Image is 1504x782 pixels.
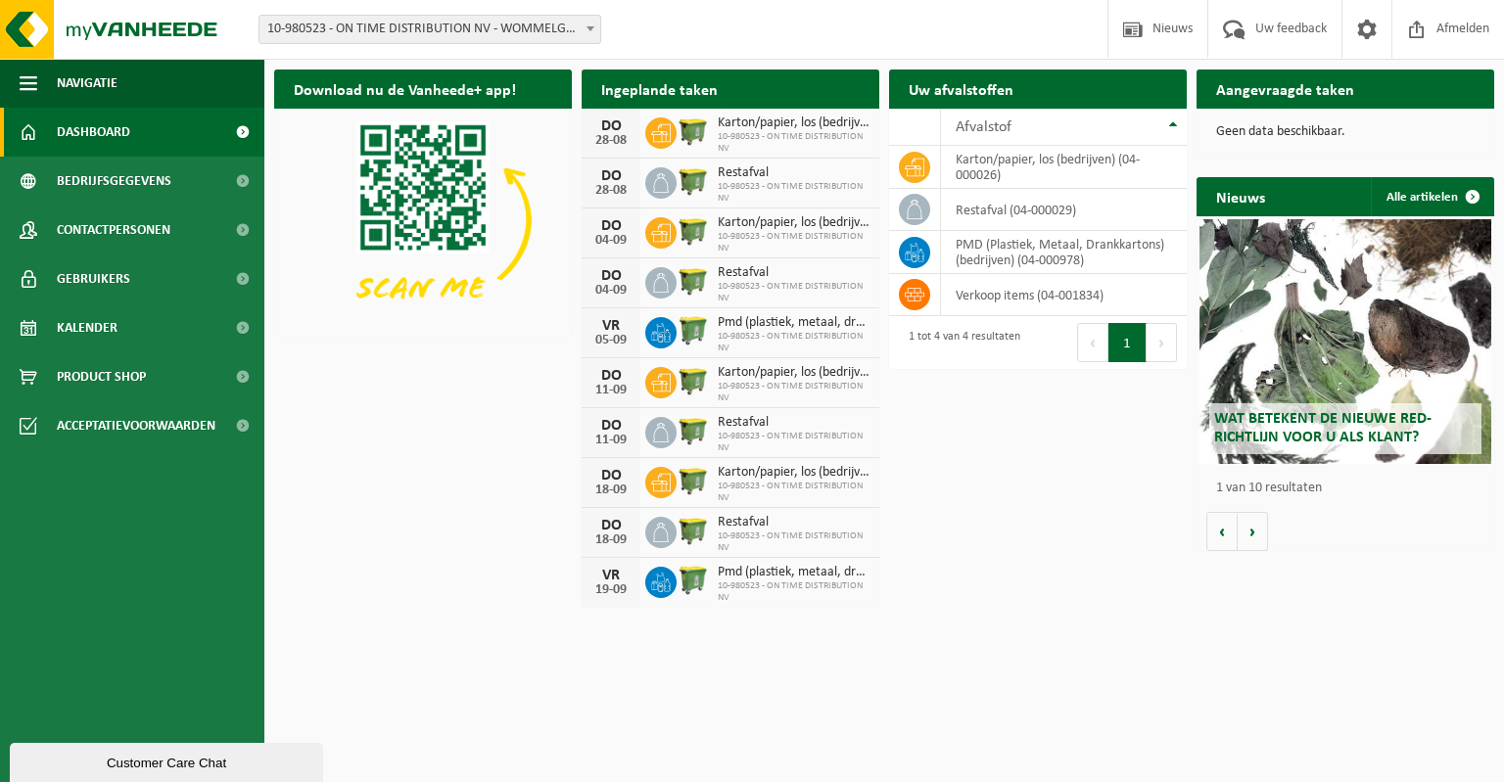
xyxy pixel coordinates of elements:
span: 10-980523 - ON TIME DISTRIBUTION NV [718,281,869,304]
button: Next [1147,323,1177,362]
button: Previous [1077,323,1108,362]
span: 10-980523 - ON TIME DISTRIBUTION NV [718,231,869,254]
div: VR [591,568,631,583]
div: 18-09 [591,533,631,547]
h2: Download nu de Vanheede+ app! [274,69,536,108]
div: 18-09 [591,483,631,497]
td: verkoop items (04-001834) [941,274,1187,316]
img: WB-1100-HPE-GN-50 [677,514,710,547]
h2: Nieuws [1197,177,1285,215]
span: Navigatie [57,59,117,108]
span: Dashboard [57,108,130,157]
div: 05-09 [591,334,631,347]
h2: Uw afvalstoffen [889,69,1033,108]
h2: Aangevraagde taken [1197,69,1374,108]
div: 04-09 [591,284,631,298]
span: Karton/papier, los (bedrijven) [718,465,869,481]
div: 28-08 [591,134,631,148]
div: DO [591,168,631,184]
span: Restafval [718,515,869,530]
div: 11-09 [591,384,631,397]
span: Pmd (plastiek, metaal, drankkartons) (bedrijven) [718,315,869,331]
button: Vorige [1206,512,1238,551]
div: 11-09 [591,434,631,447]
div: 19-09 [591,583,631,597]
span: Restafval [718,165,869,181]
iframe: chat widget [10,739,327,782]
span: 10-980523 - ON TIME DISTRIBUTION NV [718,131,869,155]
span: Gebruikers [57,254,130,303]
span: 10-980523 - ON TIME DISTRIBUTION NV [718,580,869,604]
span: 10-980523 - ON TIME DISTRIBUTION NV [718,181,869,205]
span: Karton/papier, los (bedrijven) [718,215,869,231]
span: Afvalstof [956,119,1011,135]
span: 10-980523 - ON TIME DISTRIBUTION NV [718,331,869,354]
span: Karton/papier, los (bedrijven) [718,365,869,381]
span: Pmd (plastiek, metaal, drankkartons) (bedrijven) [718,565,869,580]
button: 1 [1108,323,1147,362]
div: 1 tot 4 van 4 resultaten [899,321,1020,364]
span: Product Shop [57,352,146,401]
td: karton/papier, los (bedrijven) (04-000026) [941,146,1187,189]
img: WB-1100-HPE-GN-50 [677,264,710,298]
div: DO [591,418,631,434]
button: Volgende [1238,512,1268,551]
span: Restafval [718,415,869,431]
td: PMD (Plastiek, Metaal, Drankkartons) (bedrijven) (04-000978) [941,231,1187,274]
img: WB-0770-HPE-GN-50 [677,564,710,597]
span: Wat betekent de nieuwe RED-richtlijn voor u als klant? [1214,411,1432,445]
span: 10-980523 - ON TIME DISTRIBUTION NV - WOMMELGEM [259,16,600,43]
a: Wat betekent de nieuwe RED-richtlijn voor u als klant? [1199,219,1491,464]
span: 10-980523 - ON TIME DISTRIBUTION NV - WOMMELGEM [258,15,601,44]
img: WB-1100-HPE-GN-50 [677,164,710,198]
span: 10-980523 - ON TIME DISTRIBUTION NV [718,481,869,504]
span: Kalender [57,303,117,352]
img: WB-0770-HPE-GN-50 [677,314,710,347]
img: WB-1100-HPE-GN-50 [677,464,710,497]
div: VR [591,318,631,334]
div: DO [591,518,631,533]
td: restafval (04-000029) [941,189,1187,231]
img: WB-1100-HPE-GN-50 [677,364,710,397]
h2: Ingeplande taken [582,69,737,108]
a: Alle artikelen [1371,177,1492,216]
div: 28-08 [591,184,631,198]
img: Download de VHEPlus App [274,109,572,332]
span: Karton/papier, los (bedrijven) [718,115,869,131]
p: Geen data beschikbaar. [1216,125,1475,139]
img: WB-1100-HPE-GN-50 [677,414,710,447]
span: Bedrijfsgegevens [57,157,171,206]
p: 1 van 10 resultaten [1216,482,1484,495]
div: DO [591,118,631,134]
span: Contactpersonen [57,206,170,254]
span: 10-980523 - ON TIME DISTRIBUTION NV [718,530,869,554]
div: DO [591,268,631,284]
div: DO [591,218,631,234]
img: WB-1100-HPE-GN-50 [677,214,710,248]
div: DO [591,468,631,483]
span: Restafval [718,265,869,281]
img: WB-1100-HPE-GN-50 [677,115,710,148]
span: Acceptatievoorwaarden [57,401,215,450]
div: 04-09 [591,234,631,248]
span: 10-980523 - ON TIME DISTRIBUTION NV [718,381,869,404]
span: 10-980523 - ON TIME DISTRIBUTION NV [718,431,869,454]
div: DO [591,368,631,384]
